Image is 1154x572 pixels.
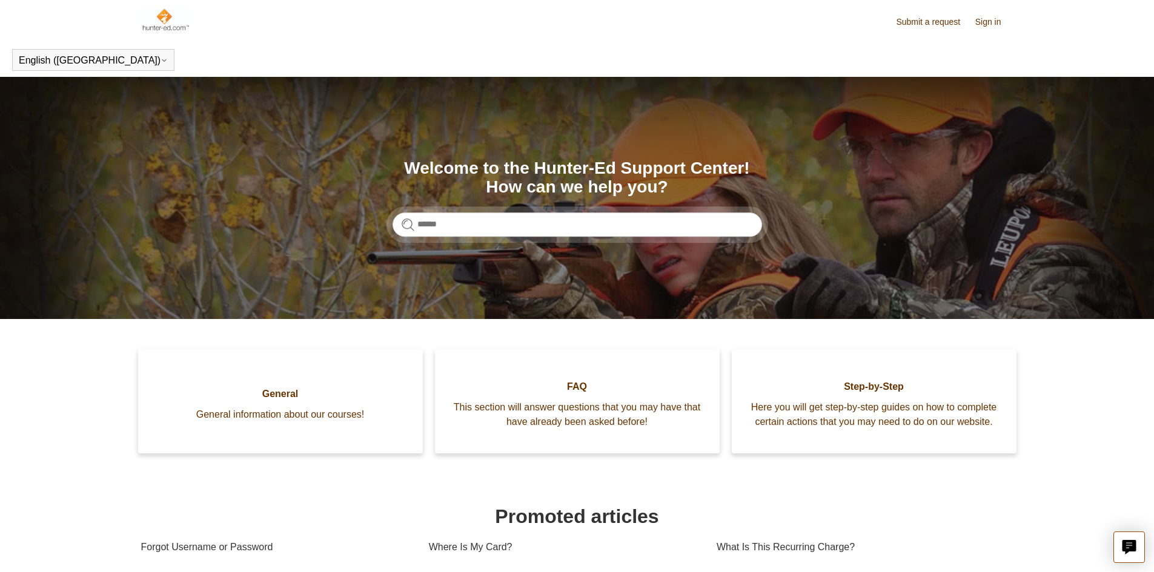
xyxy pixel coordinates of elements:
[141,7,190,31] img: Hunter-Ed Help Center home page
[453,400,701,429] span: This section will answer questions that you may have that have already been asked before!
[138,349,423,453] a: General General information about our courses!
[732,349,1016,453] a: Step-by-Step Here you will get step-by-step guides on how to complete certain actions that you ma...
[429,531,698,564] a: Where Is My Card?
[393,159,762,197] h1: Welcome to the Hunter-Ed Support Center! How can we help you?
[19,55,168,66] button: English ([GEOGRAPHIC_DATA])
[717,531,1004,564] a: What Is This Recurring Charge?
[393,212,762,237] input: Search
[156,387,405,401] span: General
[435,349,720,453] a: FAQ This section will answer questions that you may have that have already been asked before!
[750,380,998,394] span: Step-by-Step
[1113,531,1145,563] button: Live chat
[896,16,972,28] a: Submit a request
[750,400,998,429] span: Here you will get step-by-step guides on how to complete certain actions that you may need to do ...
[141,502,1013,531] h1: Promoted articles
[141,531,411,564] a: Forgot Username or Password
[156,407,405,422] span: General information about our courses!
[975,16,1013,28] a: Sign in
[453,380,701,394] span: FAQ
